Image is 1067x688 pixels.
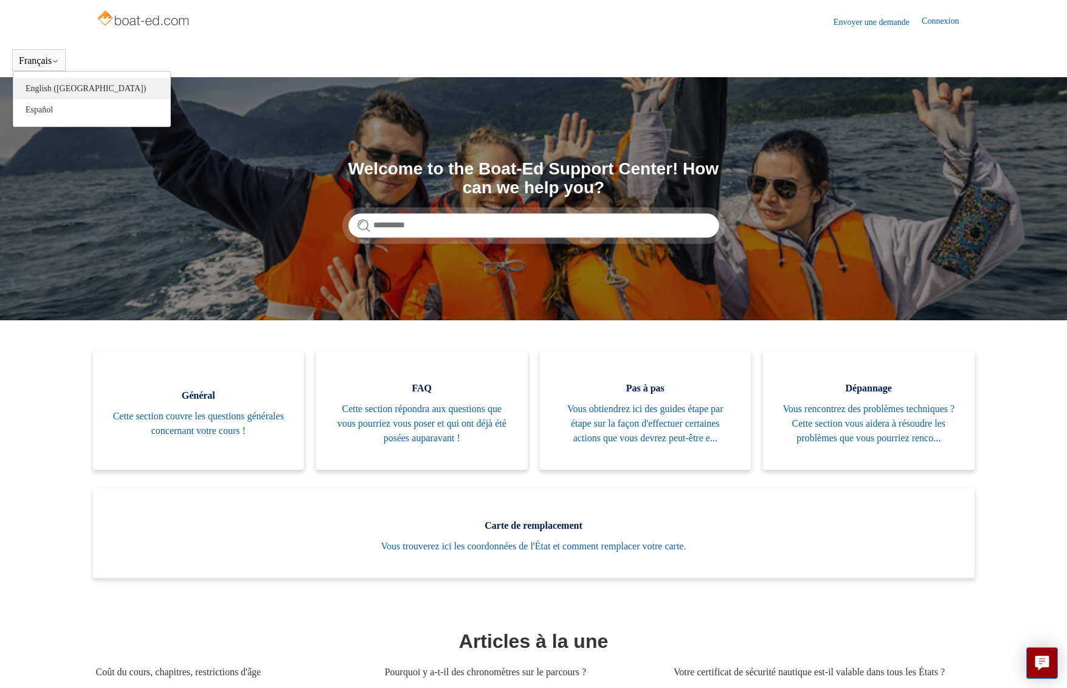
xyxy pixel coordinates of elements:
[540,351,751,470] a: Pas à pas Vous obtiendrez ici des guides étape par étape sur la façon d'effectuer certaines actio...
[111,518,956,533] span: Carte de remplacement
[96,7,193,32] img: Page d’accueil du Centre d’aide Boat-Ed
[763,351,975,470] a: Dépannage Vous rencontrez des problèmes techniques ? Cette section vous aidera à résoudre les pro...
[348,213,719,238] input: Rechercher
[93,488,975,578] a: Carte de remplacement Vous trouverez ici les coordonnées de l'État et comment remplacer votre carte.
[111,409,286,438] span: Cette section couvre les questions générales concernant votre cours !
[334,381,509,396] span: FAQ
[781,381,956,396] span: Dépannage
[922,15,971,29] a: Connexion
[13,99,170,120] a: Español
[334,402,509,445] span: Cette section répondra aux questions que vous pourriez vous poser et qui ont déjà été posées aupa...
[96,627,972,656] h1: Articles à la une
[348,160,719,198] h1: Welcome to the Boat-Ed Support Center! How can we help you?
[781,402,956,445] span: Vous rencontrez des problèmes techniques ? Cette section vous aidera à résoudre les problèmes que...
[13,78,170,99] a: English ([GEOGRAPHIC_DATA])
[316,351,528,470] a: FAQ Cette section répondra aux questions que vous pourriez vous poser et qui ont déjà été posées ...
[558,381,733,396] span: Pas à pas
[111,388,286,403] span: Général
[834,16,922,29] a: Envoyer une demande
[19,55,59,66] button: Français
[93,351,305,470] a: Général Cette section couvre les questions générales concernant votre cours !
[111,539,956,554] span: Vous trouverez ici les coordonnées de l'État et comment remplacer votre carte.
[1026,647,1058,679] button: Live chat
[558,402,733,445] span: Vous obtiendrez ici des guides étape par étape sur la façon d'effectuer certaines actions que vou...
